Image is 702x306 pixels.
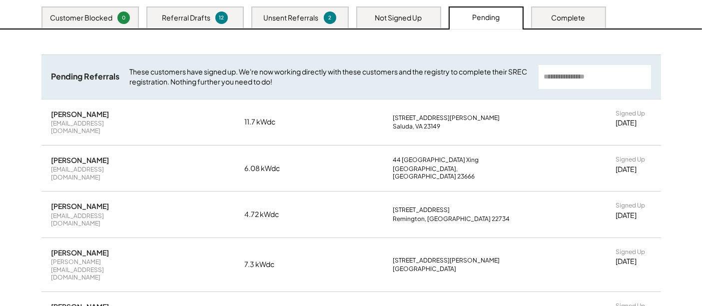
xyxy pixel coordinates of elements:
div: [EMAIL_ADDRESS][DOMAIN_NAME] [51,119,146,135]
div: Not Signed Up [375,13,422,23]
div: [PERSON_NAME][EMAIL_ADDRESS][DOMAIN_NAME] [51,258,146,281]
div: [GEOGRAPHIC_DATA], [GEOGRAPHIC_DATA] 23666 [393,165,518,180]
div: Signed Up [616,155,645,163]
div: 7.3 kWdc [244,259,294,269]
div: [GEOGRAPHIC_DATA] [393,265,456,273]
div: Complete [552,13,586,23]
div: Signed Up [616,248,645,256]
div: [PERSON_NAME] [51,109,109,118]
div: Signed Up [616,109,645,117]
div: Customer Blocked [50,13,112,23]
div: [DATE] [616,210,637,220]
div: Pending [472,12,500,22]
div: [PERSON_NAME] [51,201,109,210]
div: [EMAIL_ADDRESS][DOMAIN_NAME] [51,212,146,227]
div: 2 [325,14,335,21]
div: Referral Drafts [162,13,210,23]
div: [DATE] [616,256,637,266]
div: [DATE] [616,118,637,128]
div: 4.72 kWdc [244,209,294,219]
div: 12 [217,14,226,21]
div: 11.7 kWdc [244,117,294,127]
div: [STREET_ADDRESS][PERSON_NAME] [393,256,500,264]
div: Saluda, VA 23149 [393,122,440,130]
div: 6.08 kWdc [244,163,294,173]
div: Unsent Referrals [264,13,319,23]
div: [STREET_ADDRESS][PERSON_NAME] [393,114,500,122]
div: 44 [GEOGRAPHIC_DATA] Xing [393,156,479,164]
div: Pending Referrals [51,71,120,82]
div: [PERSON_NAME] [51,248,109,257]
div: [PERSON_NAME] [51,155,109,164]
div: Signed Up [616,201,645,209]
div: Remington, [GEOGRAPHIC_DATA] 22734 [393,215,510,223]
div: [DATE] [616,164,637,174]
div: 0 [119,14,128,21]
div: [STREET_ADDRESS] [393,206,450,214]
div: [EMAIL_ADDRESS][DOMAIN_NAME] [51,165,146,181]
div: These customers have signed up. We're now working directly with these customers and the registry ... [130,67,529,86]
